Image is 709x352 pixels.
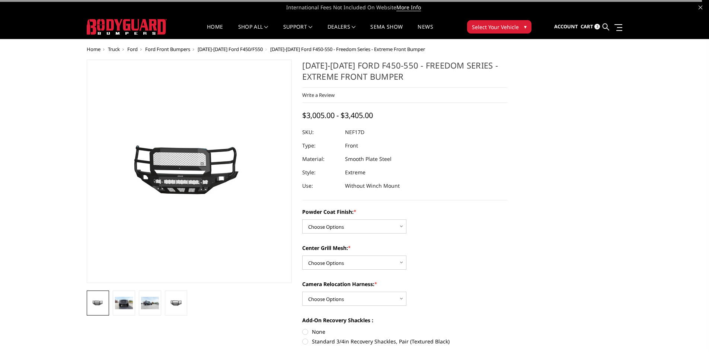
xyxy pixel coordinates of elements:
label: Add-On Recovery Shackles : [302,316,508,324]
a: Account [554,17,578,37]
a: Ford [127,46,138,53]
img: BODYGUARD BUMPERS [87,19,167,35]
span: Account [554,23,578,30]
a: Cart 3 [581,17,600,37]
dt: Type: [302,139,339,152]
a: SEMA Show [370,24,403,39]
span: [DATE]-[DATE] Ford F450-550 - Freedom Series - Extreme Front Bumper [270,46,425,53]
span: ▾ [524,23,527,31]
dt: Style: [302,166,339,179]
a: Support [283,24,313,39]
a: 2017-2022 Ford F450-550 - Freedom Series - Extreme Front Bumper [87,60,292,283]
span: $3,005.00 - $3,405.00 [302,110,373,120]
label: None [302,328,508,336]
span: 3 [594,24,600,29]
dd: Without Winch Mount [345,179,400,193]
dd: Front [345,139,358,152]
dt: SKU: [302,126,339,139]
a: Truck [108,46,120,53]
button: Select Your Vehicle [467,20,531,34]
img: 2017-2022 Ford F450-550 - Freedom Series - Extreme Front Bumper [167,299,185,307]
a: News [418,24,433,39]
img: 2017-2022 Ford F450-550 - Freedom Series - Extreme Front Bumper [115,297,133,309]
span: Select Your Vehicle [472,23,519,31]
label: Center Grill Mesh: [302,244,508,252]
dt: Material: [302,152,339,166]
label: Standard 3/4in Recovery Shackles, Pair (Textured Black) [302,337,508,345]
img: 2017-2022 Ford F450-550 - Freedom Series - Extreme Front Bumper [89,299,107,307]
dd: NEF17D [345,126,364,139]
a: Home [87,46,100,53]
label: Camera Relocation Harness: [302,280,508,288]
dd: Extreme [345,166,365,179]
label: Powder Coat Finish: [302,208,508,216]
h1: [DATE]-[DATE] Ford F450-550 - Freedom Series - Extreme Front Bumper [302,60,508,88]
dd: Smooth Plate Steel [345,152,392,166]
a: Home [207,24,223,39]
img: 2017-2022 Ford F450-550 - Freedom Series - Extreme Front Bumper [141,297,159,309]
a: Write a Review [302,92,335,98]
a: shop all [238,24,268,39]
a: Ford Front Bumpers [145,46,190,53]
a: More Info [396,4,421,11]
a: Dealers [328,24,356,39]
dt: Use: [302,179,339,193]
span: Cart [581,23,593,30]
a: [DATE]-[DATE] Ford F450/F550 [198,46,263,53]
